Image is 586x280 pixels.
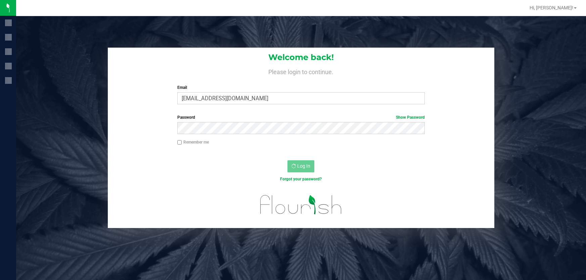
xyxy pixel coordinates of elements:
button: Log In [287,160,314,172]
a: Show Password [396,115,425,120]
a: Forgot your password? [280,177,322,181]
input: Remember me [177,140,182,145]
h1: Welcome back! [108,53,494,62]
span: Log In [297,163,310,169]
span: Hi, [PERSON_NAME]! [530,5,573,10]
label: Email [177,85,425,91]
h4: Please login to continue. [108,67,494,75]
img: flourish_logo.svg [253,189,350,220]
label: Remember me [177,139,209,145]
span: Password [177,115,195,120]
